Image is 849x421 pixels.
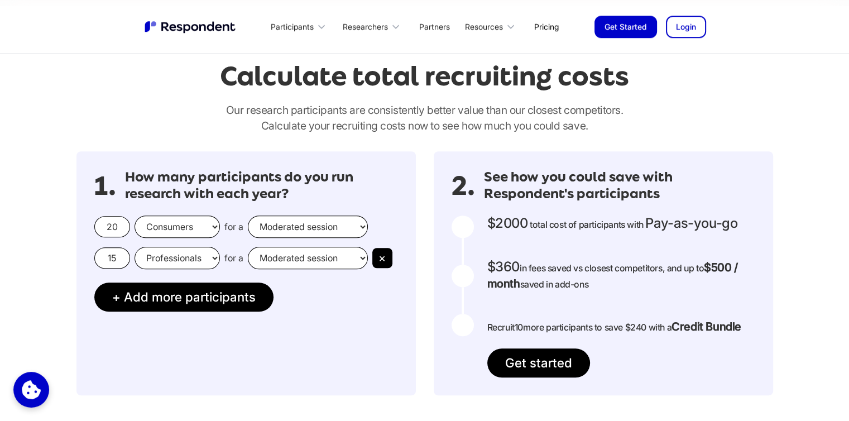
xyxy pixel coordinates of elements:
a: Get started [487,348,590,377]
p: Recruit more participants to save $240 with a [487,319,741,335]
div: Participants [265,13,336,40]
div: Resources [459,13,525,40]
button: + Add more participants [94,283,274,312]
img: Untitled UI logotext [143,20,238,34]
h3: See how you could save with Respondent's participants [484,169,755,202]
p: in fees saved vs closest competitors, and up to saved in add-ons [487,259,755,292]
p: Our research participants are consistently better value than our closest competitors. [76,102,773,133]
a: Get Started [594,16,657,38]
a: Pricing [525,13,568,40]
span: Pay-as-you-go [645,215,737,231]
h2: Calculate total recruiting costs [220,61,629,92]
div: Participants [271,21,314,32]
a: Login [666,16,706,38]
span: Add more participants [124,289,256,304]
span: Calculate your recruiting costs now to see how much you could save. [261,119,588,132]
a: home [143,20,238,34]
span: 1. [94,180,116,192]
div: Researchers [343,21,388,32]
strong: $500 / month [487,261,738,290]
span: 2. [452,180,475,192]
a: Partners [410,13,459,40]
button: × [372,248,392,268]
div: Researchers [336,13,410,40]
span: $2000 [487,215,528,231]
span: + [112,289,121,304]
span: $360 [487,259,520,275]
span: for a [224,221,243,232]
div: Resources [465,21,503,32]
strong: Credit Bundle [671,320,741,333]
h3: How many participants do you run research with each year? [125,169,398,202]
span: total cost of participants with [530,219,644,230]
span: for a [224,252,243,264]
span: 10 [515,322,523,333]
